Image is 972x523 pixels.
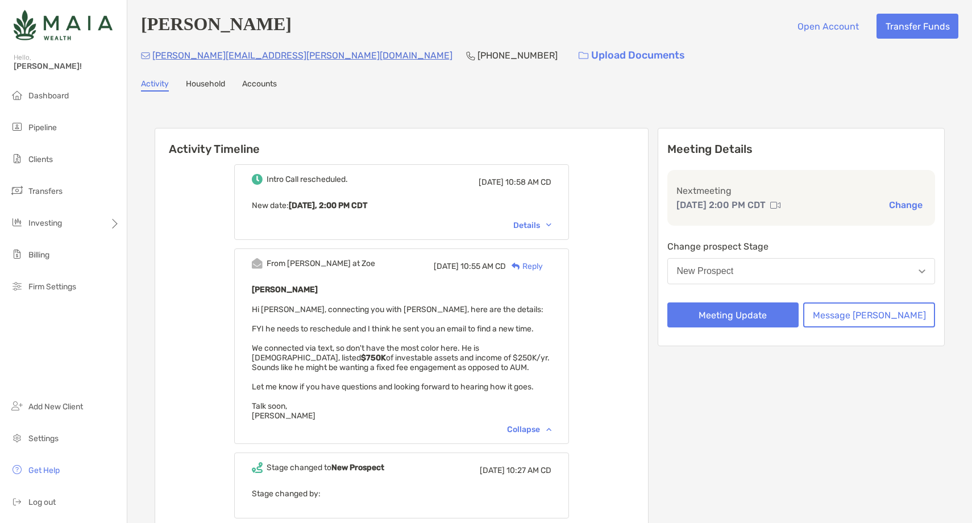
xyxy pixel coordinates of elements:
[667,239,936,254] p: Change prospect Stage
[677,266,734,276] div: New Prospect
[152,48,452,63] p: [PERSON_NAME][EMAIL_ADDRESS][PERSON_NAME][DOMAIN_NAME]
[434,261,459,271] span: [DATE]
[507,425,551,434] div: Collapse
[506,466,551,475] span: 10:27 AM CD
[252,487,551,501] p: Stage changed by:
[331,463,384,472] b: New Prospect
[28,186,63,196] span: Transfers
[141,52,150,59] img: Email Icon
[242,79,277,92] a: Accounts
[28,282,76,292] span: Firm Settings
[28,91,69,101] span: Dashboard
[186,79,225,92] a: Household
[10,399,24,413] img: add_new_client icon
[14,61,120,71] span: [PERSON_NAME]!
[28,402,83,412] span: Add New Client
[252,198,551,213] p: New date :
[252,258,263,269] img: Event icon
[676,184,927,198] p: Next meeting
[919,269,925,273] img: Open dropdown arrow
[141,14,292,39] h4: [PERSON_NAME]
[10,463,24,476] img: get-help icon
[28,497,56,507] span: Log out
[28,155,53,164] span: Clients
[877,14,958,39] button: Transfer Funds
[667,258,936,284] button: New Prospect
[28,250,49,260] span: Billing
[14,5,113,45] img: Zoe Logo
[10,215,24,229] img: investing icon
[28,466,60,475] span: Get Help
[267,175,348,184] div: Intro Call rescheduled.
[252,285,318,294] b: [PERSON_NAME]
[546,427,551,431] img: Chevron icon
[267,463,384,472] div: Stage changed to
[667,142,936,156] p: Meeting Details
[546,223,551,227] img: Chevron icon
[579,52,588,60] img: button icon
[252,462,263,473] img: Event icon
[512,263,520,270] img: Reply icon
[770,201,780,210] img: communication type
[10,184,24,197] img: transfers icon
[477,48,558,63] p: [PHONE_NUMBER]
[505,177,551,187] span: 10:58 AM CD
[667,302,799,327] button: Meeting Update
[460,261,506,271] span: 10:55 AM CD
[788,14,867,39] button: Open Account
[289,201,367,210] b: [DATE], 2:00 PM CDT
[10,247,24,261] img: billing icon
[10,495,24,508] img: logout icon
[28,434,59,443] span: Settings
[361,353,386,363] strong: $750K
[10,120,24,134] img: pipeline icon
[267,259,375,268] div: From [PERSON_NAME] at Zoe
[155,128,648,156] h6: Activity Timeline
[28,218,62,228] span: Investing
[571,43,692,68] a: Upload Documents
[10,431,24,445] img: settings icon
[803,302,935,327] button: Message [PERSON_NAME]
[252,174,263,185] img: Event icon
[466,51,475,60] img: Phone Icon
[252,305,550,421] span: Hi [PERSON_NAME], connecting you with [PERSON_NAME], here are the details: FYI he needs to resche...
[10,279,24,293] img: firm-settings icon
[10,88,24,102] img: dashboard icon
[28,123,57,132] span: Pipeline
[886,199,926,211] button: Change
[513,221,551,230] div: Details
[676,198,766,212] p: [DATE] 2:00 PM CDT
[479,177,504,187] span: [DATE]
[141,79,169,92] a: Activity
[480,466,505,475] span: [DATE]
[10,152,24,165] img: clients icon
[506,260,543,272] div: Reply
